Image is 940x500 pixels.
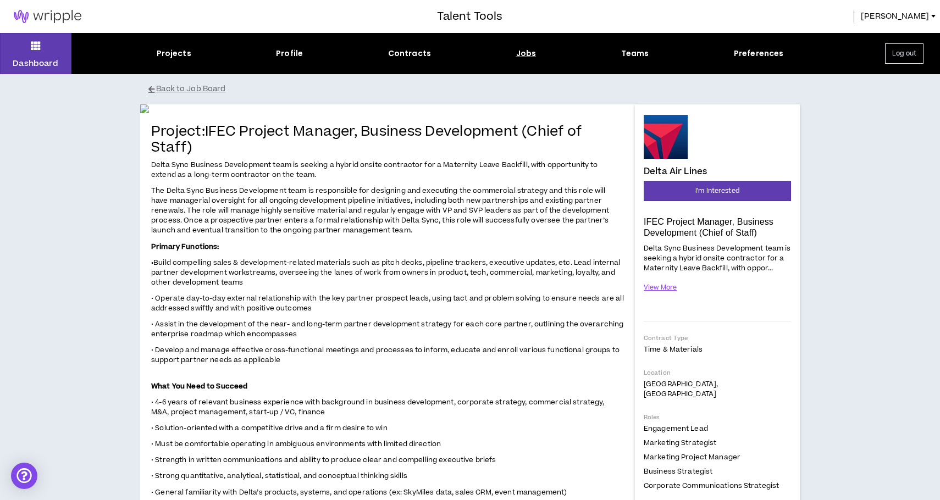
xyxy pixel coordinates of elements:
strong: • [151,258,153,268]
p: Delta Sync Business Development team is seeking a hybrid onsite contractor for a Maternity Leave ... [644,242,791,274]
p: Location [644,369,791,377]
span: Business Strategist [644,466,712,476]
span: • 4-6 years of relevant business experience with background in business development, corporate st... [151,397,605,417]
p: [GEOGRAPHIC_DATA], [GEOGRAPHIC_DATA] [644,379,791,399]
span: Marketing Strategist [644,438,716,448]
span: • Must be comfortable operating in ambiguous environments with limited direction [151,439,441,449]
p: IFEC Project Manager, Business Development (Chief of Staff) [644,216,791,238]
span: Corporate Communications Strategist [644,481,779,491]
strong: What You Need to Succeed [151,381,247,391]
span: • Strength in written communications and ability to produce clear and compelling executive briefs [151,455,496,465]
button: Back to Job Board [148,80,808,99]
div: Open Intercom Messenger [11,463,37,489]
span: • Develop and manage effective cross-functional meetings and processes to inform, educate and enr... [151,345,620,365]
h4: Delta Air Lines [644,166,707,176]
h4: Project: IFEC Project Manager, Business Development (Chief of Staff) [151,124,624,156]
span: • Strong quantitative, analytical, statistical, and conceptual thinking skills [151,471,407,481]
span: [PERSON_NAME] [861,10,929,23]
h3: Talent Tools [437,8,502,25]
div: Projects [157,48,191,59]
p: Dashboard [13,58,58,69]
span: The Delta Sync Business Development team is responsible for designing and executing the commercia... [151,186,609,235]
div: Teams [621,48,649,59]
span: Build compelling sales & development-related materials such as pitch decks, pipeline trackers, ex... [151,258,621,287]
span: Delta Sync Business Development team is seeking a hybrid onsite contractor for a Maternity Leave ... [151,160,598,180]
span: • Assist in the development of the near- and long-term partner development strategy for each core... [151,319,623,339]
span: • Solution-oriented with a competitive drive and a firm desire to win [151,423,388,433]
span: • Operate day-to-day external relationship with the key partner prospect leads, using tact and pr... [151,293,624,313]
button: I'm Interested [644,181,791,201]
div: Preferences [734,48,784,59]
span: I'm Interested [695,186,739,196]
p: Roles [644,413,791,421]
p: Time & Materials [644,345,791,354]
span: Marketing Project Manager [644,452,740,462]
strong: Primary Functions: [151,242,219,252]
div: Profile [276,48,303,59]
span: • General familiarity with Delta’s products, systems, and operations (ex: SkyMiles data, sales CR... [151,487,567,497]
img: If5NRre97O0EyGp9LF2GTzGWhqxOdcSwmBf3ATVg.jpg [140,104,635,113]
button: Log out [885,43,924,64]
div: Contracts [388,48,431,59]
button: View More [644,278,677,297]
p: Contract Type [644,334,791,342]
span: Engagement Lead [644,424,708,434]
